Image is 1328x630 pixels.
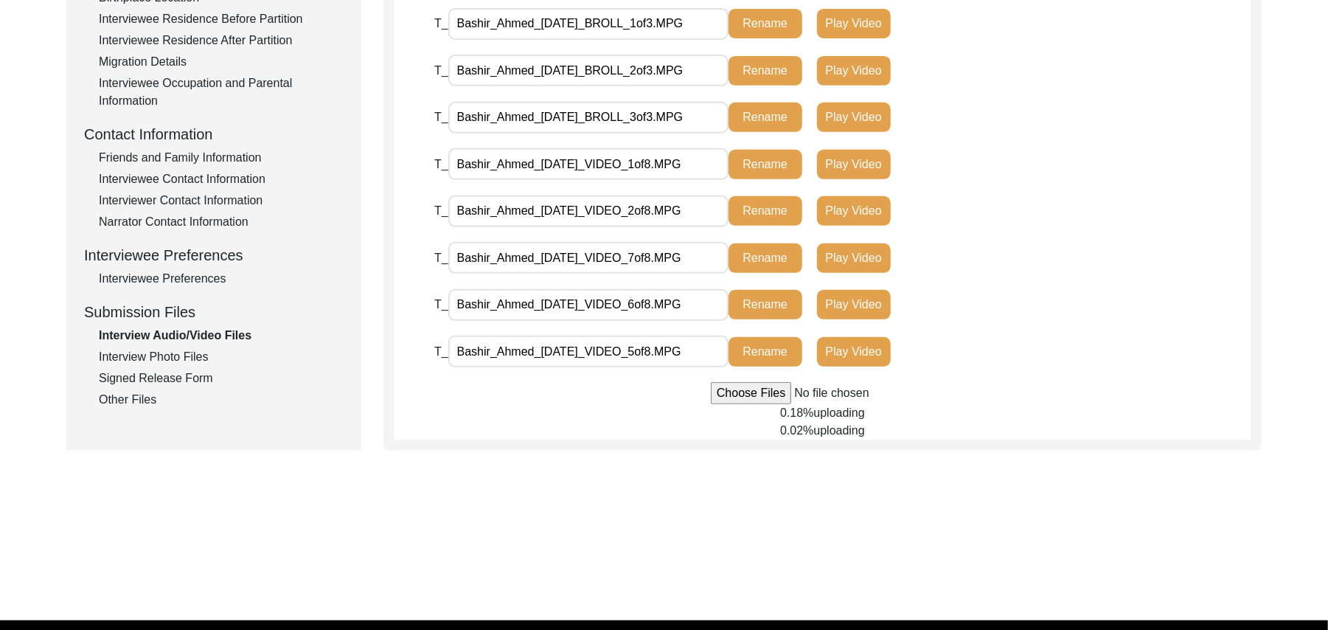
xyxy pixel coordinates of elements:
[99,348,344,366] div: Interview Photo Files
[434,17,448,30] span: T_
[729,9,802,38] button: Rename
[729,196,802,226] button: Rename
[729,337,802,367] button: Rename
[84,123,344,145] div: Contact Information
[817,290,891,319] button: Play Video
[780,406,813,419] span: 0.18%
[99,10,344,28] div: Interviewee Residence Before Partition
[99,213,344,231] div: Narrator Contact Information
[813,406,864,419] span: uploading
[99,53,344,71] div: Migration Details
[729,290,802,319] button: Rename
[434,252,448,264] span: T_
[434,298,448,311] span: T_
[434,204,448,217] span: T_
[780,424,813,437] span: 0.02%
[817,9,891,38] button: Play Video
[84,244,344,266] div: Interviewee Preferences
[99,192,344,210] div: Interviewer Contact Information
[813,424,864,437] span: uploading
[99,391,344,409] div: Other Files
[817,103,891,132] button: Play Video
[729,103,802,132] button: Rename
[99,170,344,188] div: Interviewee Contact Information
[99,270,344,288] div: Interviewee Preferences
[99,75,344,110] div: Interviewee Occupation and Parental Information
[434,64,448,77] span: T_
[434,111,448,123] span: T_
[99,32,344,49] div: Interviewee Residence After Partition
[434,158,448,170] span: T_
[99,370,344,387] div: Signed Release Form
[99,327,344,345] div: Interview Audio/Video Files
[729,56,802,86] button: Rename
[817,196,891,226] button: Play Video
[434,345,448,358] span: T_
[99,149,344,167] div: Friends and Family Information
[817,243,891,273] button: Play Video
[729,243,802,273] button: Rename
[817,337,891,367] button: Play Video
[817,56,891,86] button: Play Video
[729,150,802,179] button: Rename
[817,150,891,179] button: Play Video
[84,301,344,323] div: Submission Files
